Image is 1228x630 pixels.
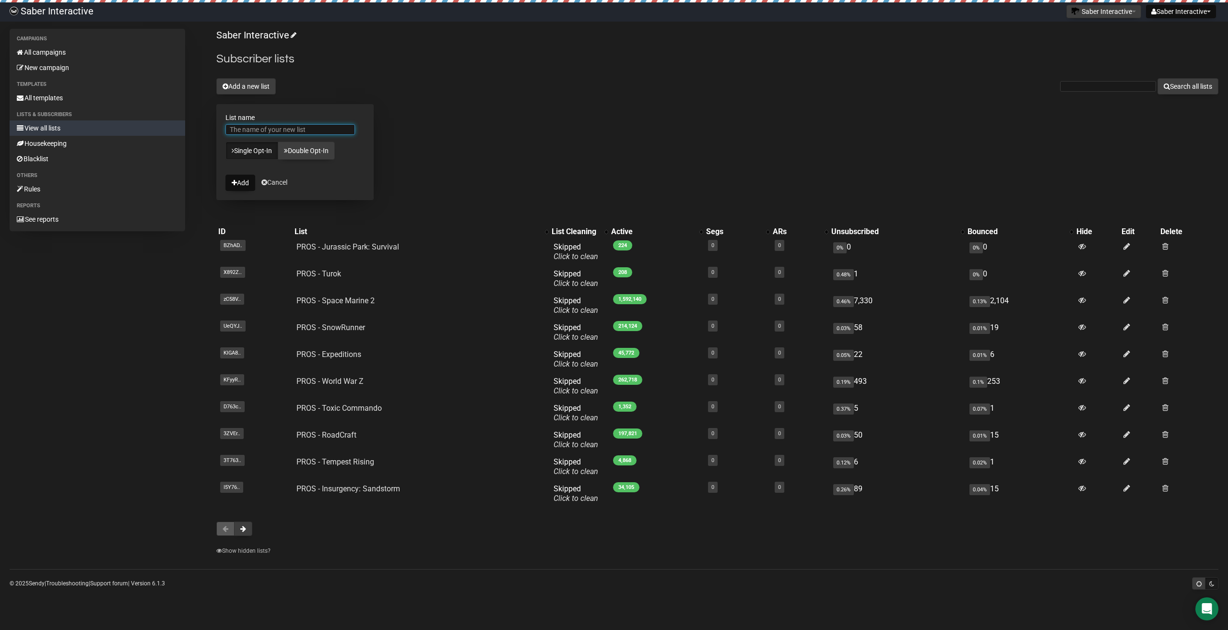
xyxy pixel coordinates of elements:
[829,400,966,427] td: 5
[225,175,255,191] button: Add
[554,377,598,395] span: Skipped
[10,60,185,75] a: New campaign
[10,33,185,45] li: Campaigns
[554,359,598,368] a: Click to clean
[969,404,990,415] span: 0.07%
[554,333,598,342] a: Click to clean
[613,375,642,385] span: 262,718
[225,113,365,122] label: List name
[220,294,244,305] span: zC58V..
[554,386,598,395] a: Click to clean
[969,269,983,280] span: 0%
[778,296,781,302] a: 0
[220,240,246,251] span: BZhAD..
[296,404,382,413] a: PROS - Toxic Commando
[1066,5,1141,18] button: Saber Interactive
[10,170,185,181] li: Others
[829,225,966,238] th: Unsubscribed: No sort applied, activate to apply an ascending sort
[778,430,781,437] a: 0
[833,404,854,415] span: 0.37%
[966,265,1074,292] td: 0
[609,225,705,238] th: Active: No sort applied, activate to apply an ascending sort
[704,225,771,238] th: Segs: No sort applied, activate to apply an ascending sort
[554,306,598,315] a: Click to clean
[1195,597,1218,620] div: Open Intercom Messenger
[554,242,598,261] span: Skipped
[613,348,639,358] span: 45,772
[711,350,714,356] a: 0
[296,296,375,305] a: PROS - Space Marine 2
[968,227,1064,237] div: Bounced
[261,178,287,186] a: Cancel
[613,294,647,304] span: 1,592,140
[711,484,714,490] a: 0
[829,373,966,400] td: 493
[966,225,1074,238] th: Bounced: No sort applied, activate to apply an ascending sort
[969,484,990,495] span: 0.04%
[966,480,1074,507] td: 15
[10,90,185,106] a: All templates
[216,547,271,554] a: Show hidden lists?
[1158,225,1218,238] th: Delete: No sort applied, sorting is disabled
[711,457,714,464] a: 0
[296,484,400,493] a: PROS - Insurgency: Sandstorm
[10,181,185,197] a: Rules
[278,142,335,160] a: Double Opt-In
[833,296,854,307] span: 0.46%
[296,430,356,440] a: PROS - RoadCraft
[771,225,829,238] th: ARs: No sort applied, activate to apply an ascending sort
[829,238,966,265] td: 0
[554,484,598,503] span: Skipped
[220,428,244,439] span: 3ZVEr..
[613,402,637,412] span: 1,352
[969,457,990,468] span: 0.02%
[1157,78,1218,95] button: Search all lists
[613,455,637,465] span: 4,868
[966,373,1074,400] td: 253
[554,404,598,422] span: Skipped
[613,428,642,439] span: 197,821
[829,319,966,346] td: 58
[554,494,598,503] a: Click to clean
[966,238,1074,265] td: 0
[10,45,185,60] a: All campaigns
[969,430,990,441] span: 0.01%
[613,482,639,492] span: 34,105
[296,457,374,466] a: PROS - Tempest Rising
[216,78,276,95] button: Add a new list
[773,227,820,237] div: ARs
[1074,225,1120,238] th: Hide: No sort applied, sorting is disabled
[829,453,966,480] td: 6
[10,120,185,136] a: View all lists
[778,350,781,356] a: 0
[778,377,781,383] a: 0
[833,484,854,495] span: 0.26%
[552,227,600,237] div: List Cleaning
[554,430,598,449] span: Skipped
[613,267,632,277] span: 208
[216,29,295,41] a: Saber Interactive
[296,350,361,359] a: PROS - Expeditions
[10,200,185,212] li: Reports
[833,242,847,253] span: 0%
[611,227,695,237] div: Active
[220,401,245,412] span: D763c..
[10,151,185,166] a: Blacklist
[829,427,966,453] td: 50
[969,350,990,361] span: 0.01%
[216,225,293,238] th: ID: No sort applied, sorting is disabled
[293,225,550,238] th: List: No sort applied, activate to apply an ascending sort
[711,377,714,383] a: 0
[10,212,185,227] a: See reports
[296,269,341,278] a: PROS - Turok
[833,323,854,334] span: 0.03%
[554,323,598,342] span: Skipped
[90,580,128,587] a: Support forum
[711,269,714,275] a: 0
[554,413,598,422] a: Click to clean
[220,267,245,278] span: X892Z..
[10,578,165,589] p: © 2025 | | | Version 6.1.3
[613,321,642,331] span: 214,124
[829,292,966,319] td: 7,330
[296,377,364,386] a: PROS - World War Z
